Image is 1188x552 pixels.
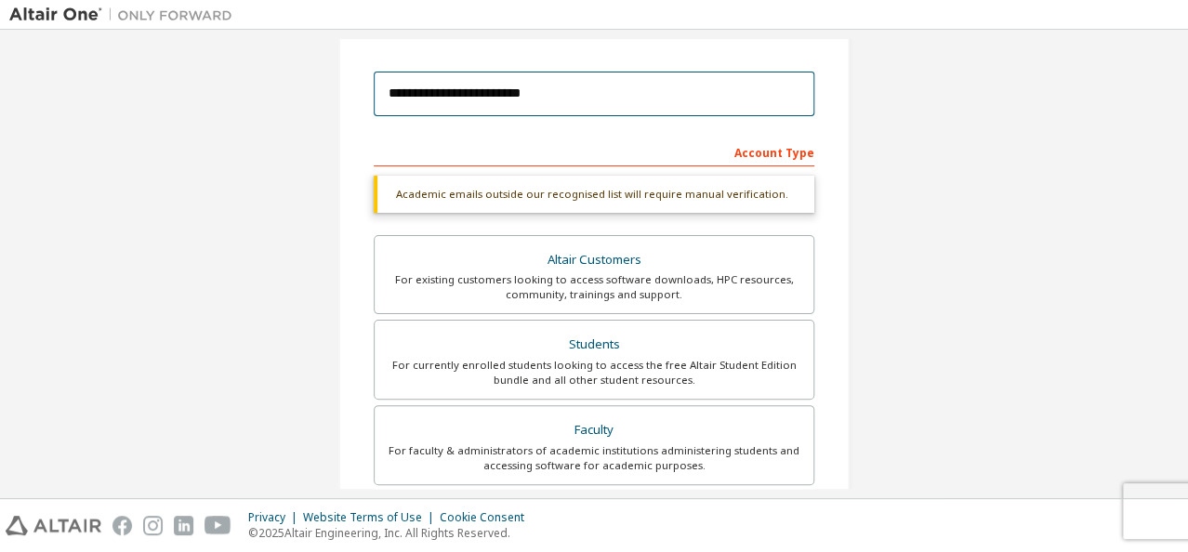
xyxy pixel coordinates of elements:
[205,516,231,535] img: youtube.svg
[386,332,802,358] div: Students
[386,417,802,443] div: Faculty
[143,516,163,535] img: instagram.svg
[386,247,802,273] div: Altair Customers
[374,137,814,166] div: Account Type
[440,510,535,525] div: Cookie Consent
[386,358,802,388] div: For currently enrolled students looking to access the free Altair Student Edition bundle and all ...
[6,516,101,535] img: altair_logo.svg
[112,516,132,535] img: facebook.svg
[386,272,802,302] div: For existing customers looking to access software downloads, HPC resources, community, trainings ...
[374,176,814,213] div: Academic emails outside our recognised list will require manual verification.
[303,510,440,525] div: Website Terms of Use
[174,516,193,535] img: linkedin.svg
[386,443,802,473] div: For faculty & administrators of academic institutions administering students and accessing softwa...
[248,510,303,525] div: Privacy
[9,6,242,24] img: Altair One
[248,525,535,541] p: © 2025 Altair Engineering, Inc. All Rights Reserved.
